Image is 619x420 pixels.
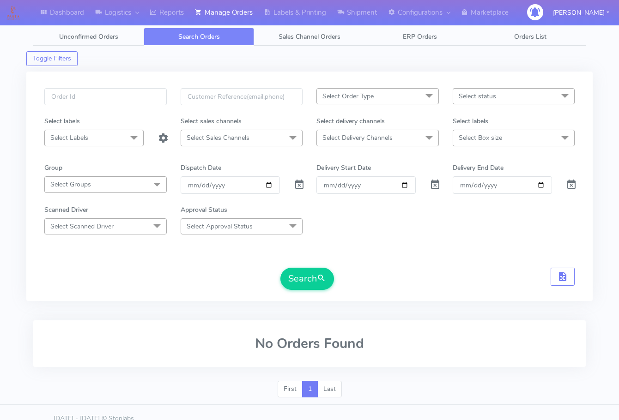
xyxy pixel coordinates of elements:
span: Select Sales Channels [187,133,249,142]
span: Select status [459,92,496,101]
span: Select Box size [459,133,502,142]
span: Unconfirmed Orders [59,32,118,41]
span: Search Orders [178,32,220,41]
label: Select labels [453,116,488,126]
span: Select Groups [50,180,91,189]
h2: No Orders Found [44,336,575,351]
input: Customer Reference(email,phone) [181,88,303,105]
label: Scanned Driver [44,205,88,215]
label: Delivery End Date [453,163,504,173]
button: Search [280,268,334,290]
label: Select sales channels [181,116,242,126]
label: Select labels [44,116,80,126]
span: Select Order Type [322,92,374,101]
span: Select Delivery Channels [322,133,393,142]
label: Group [44,163,62,173]
button: [PERSON_NAME] [546,3,616,22]
a: 1 [302,381,318,397]
input: Order Id [44,88,167,105]
span: Select Scanned Driver [50,222,114,231]
button: Toggle Filters [26,51,78,66]
label: Delivery Start Date [316,163,371,173]
label: Dispatch Date [181,163,221,173]
span: Select Labels [50,133,88,142]
span: Sales Channel Orders [279,32,340,41]
label: Approval Status [181,205,227,215]
span: Orders List [514,32,546,41]
label: Select delivery channels [316,116,385,126]
span: Select Approval Status [187,222,253,231]
ul: Tabs [33,28,586,46]
span: ERP Orders [403,32,437,41]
